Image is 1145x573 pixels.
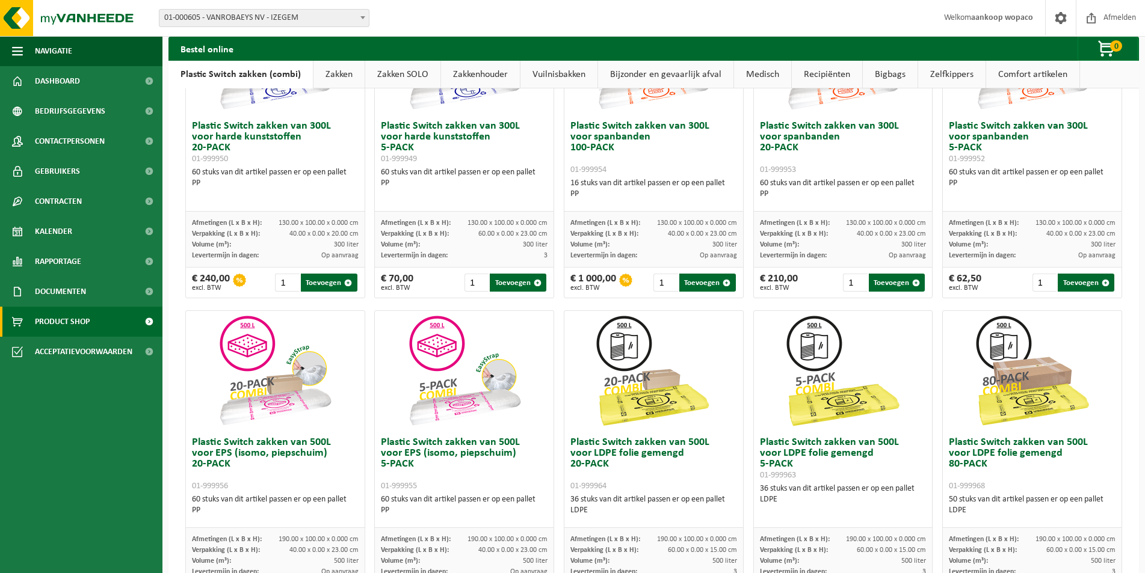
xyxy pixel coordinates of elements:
div: 60 stuks van dit artikel passen er op een pallet [381,167,548,189]
span: 300 liter [1091,241,1116,248]
span: Levertermijn in dagen: [949,252,1016,259]
span: excl. BTW [760,284,798,292]
div: 16 stuks van dit artikel passen er op een pallet [570,178,737,200]
span: Contactpersonen [35,126,105,156]
span: Afmetingen (L x B x H): [192,536,262,543]
div: 60 stuks van dit artikel passen er op een pallet [192,494,359,516]
h3: Plastic Switch zakken van 500L voor LDPE folie gemengd 80-PACK [949,437,1116,491]
h3: Plastic Switch zakken van 300L voor spanbanden 20-PACK [760,121,927,175]
span: Acceptatievoorwaarden [35,337,132,367]
span: 01-000605 - VANROBAEYS NV - IZEGEM [159,9,369,27]
span: 500 liter [1091,557,1116,565]
span: 01-999954 [570,165,606,174]
span: Verpakking (L x B x H): [949,230,1017,237]
span: excl. BTW [381,284,413,292]
div: LDPE [949,505,1116,516]
input: 1 [275,274,300,292]
span: Afmetingen (L x B x H): [192,219,262,227]
h3: Plastic Switch zakken van 300L voor harde kunststoffen 20-PACK [192,121,359,164]
span: 01-999964 [570,482,606,491]
span: Contracten [35,186,82,216]
span: 40.00 x 0.00 x 23.00 cm [1046,230,1116,237]
span: 01-999963 [760,471,796,480]
span: Volume (m³): [192,557,231,565]
span: 130.00 x 100.00 x 0.000 cm [657,219,737,227]
span: Volume (m³): [760,241,799,248]
button: 0 [1078,37,1138,61]
h3: Plastic Switch zakken van 500L voor LDPE folie gemengd 20-PACK [570,437,737,491]
span: Afmetingen (L x B x H): [760,219,830,227]
div: 36 stuks van dit artikel passen er op een pallet [570,494,737,516]
span: Volume (m³): [381,557,420,565]
span: 190.00 x 100.00 x 0.000 cm [846,536,926,543]
span: Dashboard [35,66,80,96]
span: Afmetingen (L x B x H): [760,536,830,543]
div: PP [192,178,359,189]
input: 1 [843,274,868,292]
span: Levertermijn in dagen: [570,252,637,259]
h3: Plastic Switch zakken van 500L voor LDPE folie gemengd 5-PACK [760,437,927,480]
span: 60.00 x 0.00 x 15.00 cm [857,547,926,554]
span: Kalender [35,216,72,247]
button: Toevoegen [301,274,357,292]
a: Recipiënten [792,61,862,88]
span: Verpakking (L x B x H): [381,230,449,237]
img: 01-999968 [972,311,1093,431]
span: Verpakking (L x B x H): [192,547,260,554]
a: Zelfkippers [918,61,986,88]
span: Verpakking (L x B x H): [192,230,260,237]
span: 300 liter [712,241,737,248]
img: 01-999963 [783,311,903,431]
div: PP [760,189,927,200]
div: PP [949,178,1116,189]
span: Gebruikers [35,156,80,186]
span: 130.00 x 100.00 x 0.000 cm [279,219,359,227]
span: Levertermijn in dagen: [192,252,259,259]
span: Afmetingen (L x B x H): [570,536,640,543]
span: 40.00 x 0.00 x 20.00 cm [289,230,359,237]
span: 190.00 x 100.00 x 0.000 cm [1035,536,1116,543]
span: 01-999955 [381,482,417,491]
div: 60 stuks van dit artikel passen er op een pallet [192,167,359,189]
span: Verpakking (L x B x H): [570,547,638,554]
input: 1 [653,274,678,292]
span: Op aanvraag [700,252,737,259]
span: 40.00 x 0.00 x 23.00 cm [478,547,548,554]
div: € 1 000,00 [570,274,616,292]
span: 60.00 x 0.00 x 15.00 cm [668,547,737,554]
span: 60.00 x 0.00 x 15.00 cm [1046,547,1116,554]
div: PP [381,178,548,189]
span: 01-999953 [760,165,796,174]
div: 50 stuks van dit artikel passen er op een pallet [949,494,1116,516]
div: 60 stuks van dit artikel passen er op een pallet [949,167,1116,189]
span: 3 [544,252,548,259]
span: Bedrijfsgegevens [35,96,105,126]
span: excl. BTW [570,284,616,292]
span: Verpakking (L x B x H): [381,547,449,554]
span: Volume (m³): [760,557,799,565]
div: LDPE [570,505,737,516]
span: 130.00 x 100.00 x 0.000 cm [468,219,548,227]
span: Afmetingen (L x B x H): [381,219,451,227]
a: Comfort artikelen [986,61,1079,88]
span: Afmetingen (L x B x H): [570,219,640,227]
span: Volume (m³): [570,557,610,565]
span: Volume (m³): [381,241,420,248]
img: 01-999955 [404,311,525,431]
span: 40.00 x 0.00 x 23.00 cm [857,230,926,237]
span: Levertermijn in dagen: [381,252,448,259]
span: Rapportage [35,247,81,277]
div: 36 stuks van dit artikel passen er op een pallet [760,483,927,505]
span: Afmetingen (L x B x H): [949,219,1019,227]
a: Zakkenhouder [441,61,520,88]
button: Toevoegen [490,274,546,292]
a: Plastic Switch zakken (combi) [168,61,313,88]
a: Bigbags [863,61,918,88]
h3: Plastic Switch zakken van 300L voor spanbanden 100-PACK [570,121,737,175]
span: 300 liter [901,241,926,248]
input: 1 [464,274,489,292]
div: € 62,50 [949,274,981,292]
span: 130.00 x 100.00 x 0.000 cm [846,219,926,227]
button: Toevoegen [869,274,925,292]
span: Volume (m³): [192,241,231,248]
